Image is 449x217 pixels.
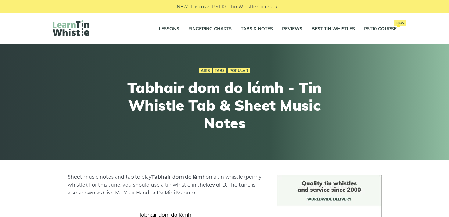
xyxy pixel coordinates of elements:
[312,21,355,37] a: Best Tin Whistles
[159,21,179,37] a: Lessons
[53,20,89,36] img: LearnTinWhistle.com
[206,182,226,188] strong: key of D
[282,21,302,37] a: Reviews
[228,68,250,73] a: Popular
[241,21,273,37] a: Tabs & Notes
[394,20,406,26] span: New
[199,68,212,73] a: Airs
[151,174,206,180] strong: Tabhair dom do lámh
[112,79,337,132] h1: Tabhair dom do lámh - Tin Whistle Tab & Sheet Music Notes
[68,173,262,197] p: Sheet music notes and tab to play on a tin whistle (penny whistle). For this tune, you should use...
[213,68,226,73] a: Tabs
[188,21,232,37] a: Fingering Charts
[364,21,397,37] a: PST10 CourseNew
